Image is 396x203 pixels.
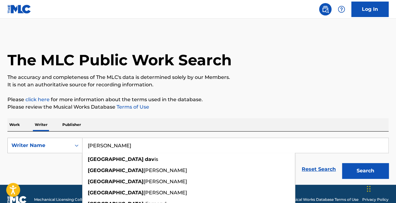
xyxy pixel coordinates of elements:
[60,118,83,131] p: Publisher
[367,179,371,198] div: Drag
[115,104,149,110] a: Terms of Use
[365,173,396,203] iframe: Chat Widget
[7,103,389,111] p: Please review the Musical Works Database
[144,167,187,173] span: [PERSON_NAME]
[88,156,144,162] strong: [GEOGRAPHIC_DATA]
[33,118,49,131] p: Writer
[288,197,358,202] a: Musical Works Database Terms of Use
[322,6,329,13] img: search
[338,6,345,13] img: help
[144,190,187,196] span: [PERSON_NAME]
[88,167,144,173] strong: [GEOGRAPHIC_DATA]
[154,156,158,162] span: is
[319,3,331,15] a: Public Search
[88,179,144,184] strong: [GEOGRAPHIC_DATA]
[7,5,31,14] img: MLC Logo
[7,81,389,89] p: It is not an authoritative source for recording information.
[7,96,389,103] p: Please for more information about the terms used in the database.
[7,51,232,69] h1: The MLC Public Work Search
[34,197,106,202] span: Mechanical Licensing Collective © 2025
[342,163,389,179] button: Search
[11,142,67,149] div: Writer Name
[145,156,154,162] strong: dav
[144,179,187,184] span: [PERSON_NAME]
[299,162,339,176] a: Reset Search
[7,118,22,131] p: Work
[7,138,389,182] form: Search Form
[335,3,348,15] div: Help
[362,197,389,202] a: Privacy Policy
[25,97,50,102] a: click here
[7,74,389,81] p: The accuracy and completeness of The MLC's data is determined solely by our Members.
[88,190,144,196] strong: [GEOGRAPHIC_DATA]
[351,2,389,17] a: Log In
